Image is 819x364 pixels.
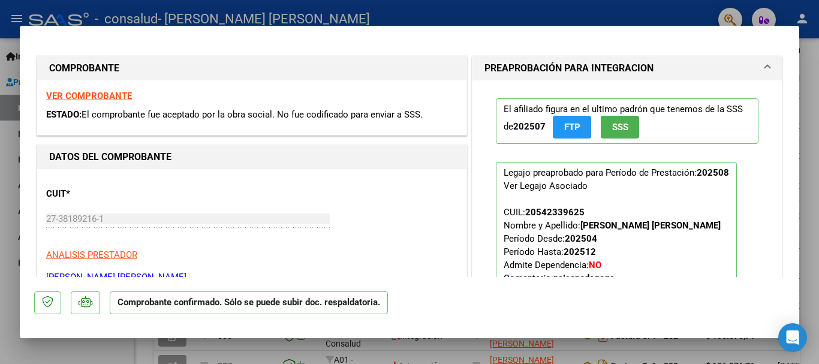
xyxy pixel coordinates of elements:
button: SSS [601,116,639,138]
strong: NO [589,260,601,270]
strong: 202508 [697,167,729,178]
span: Comentario: [504,273,615,284]
button: FTP [553,116,591,138]
strong: psicopedagoga [553,273,615,284]
strong: DATOS DEL COMPROBANTE [49,151,171,163]
mat-expansion-panel-header: PREAPROBACIÓN PARA INTEGRACION [472,56,782,80]
span: FTP [564,122,580,133]
strong: COMPROBANTE [49,62,119,74]
span: SSS [612,122,628,133]
strong: 202512 [564,246,596,257]
p: CUIT [46,187,170,201]
strong: [PERSON_NAME] [PERSON_NAME] [580,220,721,231]
strong: 202504 [565,233,597,244]
div: PREAPROBACIÓN PARA INTEGRACION [472,80,782,317]
div: Open Intercom Messenger [778,323,807,352]
span: El comprobante fue aceptado por la obra social. No fue codificado para enviar a SSS. [82,109,423,120]
div: Ver Legajo Asociado [504,179,588,192]
p: El afiliado figura en el ultimo padrón que tenemos de la SSS de [496,98,758,143]
span: ESTADO: [46,109,82,120]
span: ANALISIS PRESTADOR [46,249,137,260]
h1: PREAPROBACIÓN PARA INTEGRACION [484,61,654,76]
p: Legajo preaprobado para Período de Prestación: [496,162,737,290]
span: CUIL: Nombre y Apellido: Período Desde: Período Hasta: Admite Dependencia: [504,207,721,284]
div: 20542339625 [525,206,585,219]
strong: 202507 [513,121,546,132]
p: Comprobante confirmado. Sólo se puede subir doc. respaldatoria. [110,291,388,315]
a: VER COMPROBANTE [46,91,132,101]
p: [PERSON_NAME] [PERSON_NAME] [46,270,457,284]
